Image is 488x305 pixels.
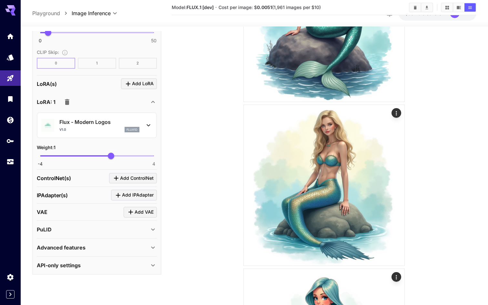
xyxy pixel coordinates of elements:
span: -4 [38,161,43,167]
div: Clear ImagesDownload All [409,3,433,12]
span: Add LoRA [132,80,154,88]
button: Expand sidebar [6,290,15,299]
div: Home [6,32,14,40]
div: Actions [391,272,401,282]
p: Advanced features [37,244,86,251]
p: v1.0 [59,127,66,132]
span: Add VAE [135,208,154,216]
button: Show images in grid view [442,3,453,12]
div: API Keys [6,137,14,145]
p: PuLID [37,226,52,233]
div: Advanced features [37,240,157,255]
div: PuLID [37,222,157,237]
span: 4 [152,161,155,167]
nav: breadcrumb [32,9,72,17]
p: API-only settings [37,261,81,269]
div: CLIP Skip is not compatible with FLUX models. [37,48,157,69]
span: 50 [151,37,157,44]
p: flux1d [127,127,137,132]
p: LoRA: 1 [37,98,56,106]
button: Clear Images [410,3,421,12]
span: Add IPAdapter [122,191,154,199]
span: credits left [422,11,445,16]
div: Settings [6,273,14,281]
p: · [215,4,217,11]
div: Actions [391,108,401,118]
p: ControlNet(s) [37,174,71,182]
p: IPAdapter(s) [37,191,68,199]
div: Wallet [6,116,14,124]
div: Flux - Modern Logosv1.0flux1d [41,116,152,135]
span: $36.45 [405,11,422,16]
button: Click to add LoRA [121,78,157,89]
div: LoRA: 1 [37,94,157,110]
span: Add ControlNet [120,174,154,182]
span: Cost per image: $ (1,961 images per $10) [219,5,321,10]
span: Model: [172,5,214,10]
div: Usage [6,158,14,166]
span: 0 [39,37,42,44]
button: Download All [421,3,432,12]
div: Models [6,53,14,61]
div: Library [6,95,14,103]
span: Image Inference [72,9,111,17]
p: VAE [37,208,47,216]
button: Show images in video view [453,3,464,12]
p: LoRA(s) [37,80,57,88]
button: Click to add VAE [124,207,157,218]
button: Show images in list view [464,3,476,12]
button: Click to add ControlNet [109,173,157,184]
a: Playground [32,9,60,17]
div: Show images in grid viewShow images in video viewShow images in list view [441,3,476,12]
img: Z [244,105,404,266]
div: API-only settings [37,258,157,273]
span: Weight : 1 [37,145,56,150]
p: Flux - Modern Logos [59,118,139,126]
b: FLUX.1 [dev] [187,5,214,10]
div: Playground [6,74,14,82]
button: Click to add IPAdapter [111,190,157,200]
b: 0.0051 [257,5,272,10]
